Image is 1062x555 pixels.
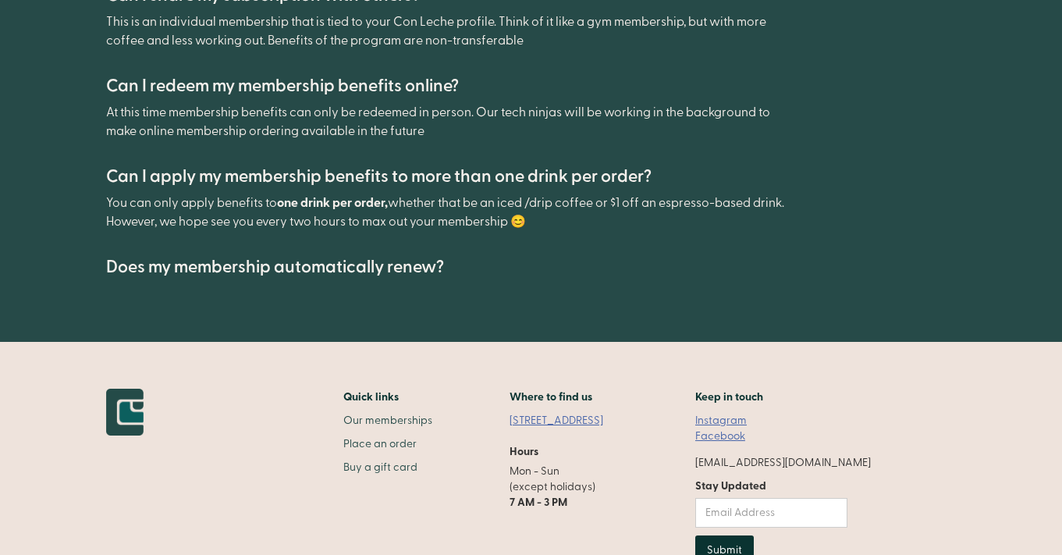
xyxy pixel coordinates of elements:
p: Mon - Sun (except holidays) [510,464,619,511]
a: Buy a gift card [343,460,432,475]
p: You can only apply benefits to whether that be an iced /drip coffee or $1 off an espresso-based d... [106,194,786,231]
h4: Can I apply my membership benefits to more than one drink per order? [106,167,652,186]
h5: Hours [510,444,538,460]
p: At this time membership benefits can only be redeemed in person. Our tech ninjas will be working ... [106,103,786,141]
p: This is an individual membership that is tied to your Con Leche profile. Think of it like a gym m... [106,12,786,50]
a: [STREET_ADDRESS] [510,413,619,429]
strong: one drink per order, [277,195,388,211]
input: Email Address [695,498,847,528]
h4: Can I redeem my membership benefits online? [106,76,459,95]
h2: Quick links [343,389,432,405]
a: Instagram [695,413,747,429]
label: Stay Updated [695,479,847,494]
h5: Keep in touch [695,389,763,405]
strong: 7 AM - 3 PM [510,495,567,510]
a: Our memberships [343,413,432,429]
a: Facebook [695,429,745,444]
a: Place an order [343,436,432,452]
h4: Does my membership automatically renew? [106,258,444,276]
div: [EMAIL_ADDRESS][DOMAIN_NAME] [695,455,871,471]
h5: Where to find us [510,389,592,405]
